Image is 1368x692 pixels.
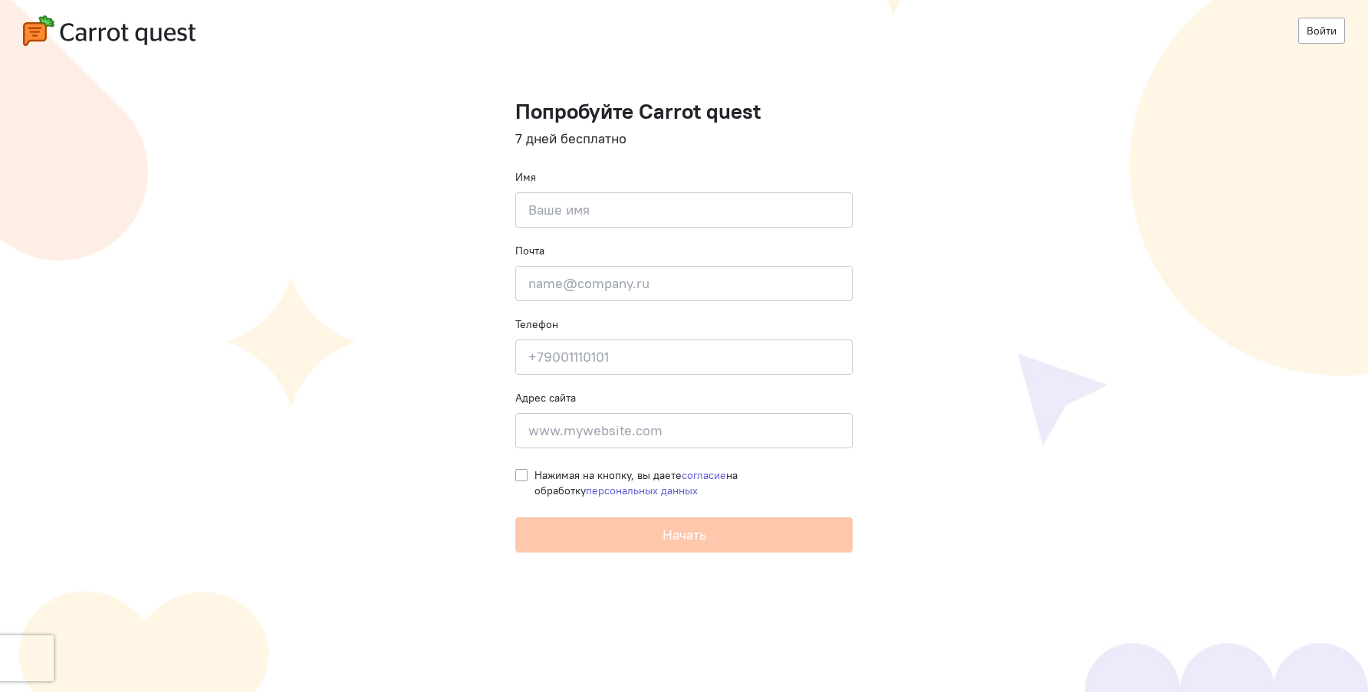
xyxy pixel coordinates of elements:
[515,390,576,405] label: Адрес сайта
[586,484,698,497] a: персональных данных
[515,339,853,375] input: +79001110101
[534,468,738,497] span: Нажимая на кнопку, вы даете на обработку
[515,100,853,123] h1: Попробуйте Carrot quest
[515,266,853,301] input: name@company.ru
[515,192,853,228] input: Ваше имя
[515,131,853,146] h4: 7 дней бесплатно
[1298,18,1345,44] a: Войти
[663,526,706,543] span: Начать
[515,243,544,258] label: Почта
[515,316,558,332] label: Телефон
[515,517,853,553] button: Начать
[515,413,853,448] input: www.mywebsite.com
[515,169,536,185] label: Имя
[682,468,726,482] a: согласие
[23,15,196,46] img: carrot-quest-logo.svg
